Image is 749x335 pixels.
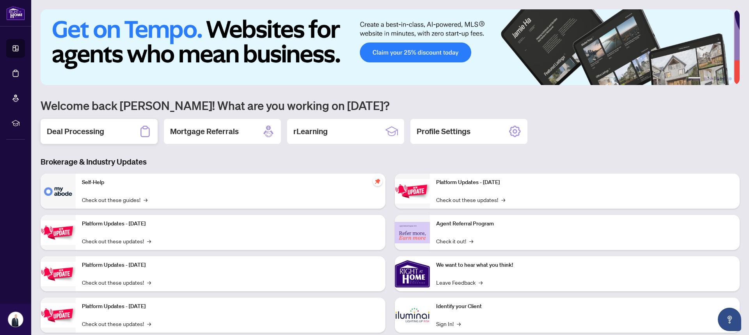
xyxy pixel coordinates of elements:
[718,308,741,331] button: Open asap
[436,261,733,269] p: We want to hear what you think!
[688,77,701,80] button: 1
[82,178,379,187] p: Self-Help
[147,237,151,245] span: →
[436,278,483,287] a: Leave Feedback→
[47,126,104,137] h2: Deal Processing
[41,9,734,85] img: Slide 0
[8,312,23,327] img: Profile Icon
[373,177,382,186] span: pushpin
[6,6,25,20] img: logo
[722,77,726,80] button: 5
[395,222,430,243] img: Agent Referral Program
[82,237,151,245] a: Check out these updates!→
[436,220,733,228] p: Agent Referral Program
[417,126,470,137] h2: Profile Settings
[704,77,707,80] button: 2
[41,262,76,286] img: Platform Updates - July 21, 2025
[147,278,151,287] span: →
[82,278,151,287] a: Check out these updates!→
[710,77,713,80] button: 3
[479,278,483,287] span: →
[436,319,461,328] a: Sign In!→
[395,179,430,204] img: Platform Updates - June 23, 2025
[82,319,151,328] a: Check out these updates!→
[436,195,505,204] a: Check out these updates!→
[395,298,430,333] img: Identify your Client
[293,126,328,137] h2: rLearning
[41,174,76,209] img: Self-Help
[469,237,473,245] span: →
[41,303,76,328] img: Platform Updates - July 8, 2025
[436,178,733,187] p: Platform Updates - [DATE]
[82,261,379,269] p: Platform Updates - [DATE]
[41,156,740,167] h3: Brokerage & Industry Updates
[170,126,239,137] h2: Mortgage Referrals
[436,302,733,311] p: Identify your Client
[144,195,147,204] span: →
[82,195,147,204] a: Check out these guides!→
[436,237,473,245] a: Check it out!→
[41,220,76,245] img: Platform Updates - September 16, 2025
[82,302,379,311] p: Platform Updates - [DATE]
[41,98,740,113] h1: Welcome back [PERSON_NAME]! What are you working on [DATE]?
[501,195,505,204] span: →
[716,77,719,80] button: 4
[82,220,379,228] p: Platform Updates - [DATE]
[147,319,151,328] span: →
[395,256,430,291] img: We want to hear what you think!
[729,77,732,80] button: 6
[457,319,461,328] span: →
